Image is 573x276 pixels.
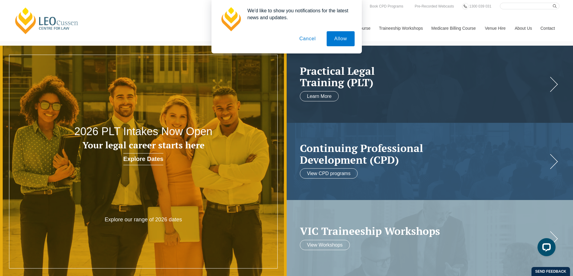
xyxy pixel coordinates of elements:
[219,7,243,31] img: notification icon
[300,225,548,237] a: VIC Traineeship Workshops
[300,168,358,179] a: View CPD programs
[292,31,323,46] button: Cancel
[327,31,354,46] button: Allow
[300,142,548,165] a: Continuing ProfessionalDevelopment (CPD)
[300,240,350,250] a: View Workshops
[533,236,558,261] iframe: LiveChat chat widget
[57,126,230,138] h2: 2026 PLT Intakes Now Open
[300,65,548,88] h2: Practical Legal Training (PLT)
[300,91,339,101] a: Learn More
[123,153,163,165] a: Explore Dates
[300,65,548,88] a: Practical LegalTraining (PLT)
[243,7,355,21] div: We'd like to show you notifications for the latest news and updates.
[86,216,201,223] p: Explore our range of 2026 dates
[57,140,230,150] h3: Your legal career starts here
[300,142,548,165] h2: Continuing Professional Development (CPD)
